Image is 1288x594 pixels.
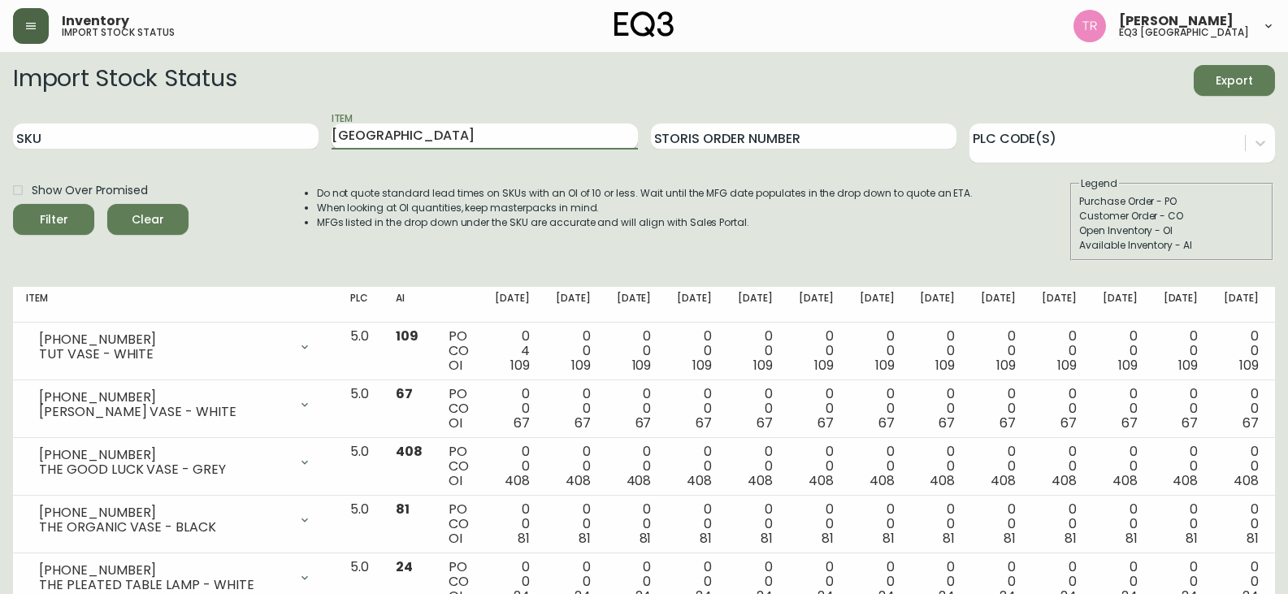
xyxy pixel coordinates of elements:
[1234,471,1259,490] span: 408
[449,502,469,546] div: PO CO
[1060,414,1077,432] span: 67
[614,11,674,37] img: logo
[677,444,712,488] div: 0 0
[575,414,591,432] span: 67
[396,327,418,345] span: 109
[1042,329,1077,373] div: 0 0
[822,529,834,548] span: 81
[725,287,786,323] th: [DATE]
[62,28,175,37] h5: import stock status
[571,356,591,375] span: 109
[981,387,1016,431] div: 0 0
[757,414,773,432] span: 67
[1164,329,1199,373] div: 0 0
[627,471,652,490] span: 408
[482,287,543,323] th: [DATE]
[518,529,530,548] span: 81
[1118,356,1138,375] span: 109
[617,444,652,488] div: 0 0
[692,356,712,375] span: 109
[939,414,955,432] span: 67
[860,444,895,488] div: 0 0
[543,287,604,323] th: [DATE]
[700,529,712,548] span: 81
[449,414,462,432] span: OI
[495,444,530,488] div: 0 0
[738,502,773,546] div: 0 0
[1194,65,1275,96] button: Export
[449,387,469,431] div: PO CO
[1029,287,1090,323] th: [DATE]
[26,329,324,365] div: [PHONE_NUMBER]TUT VASE - WHITE
[449,529,462,548] span: OI
[1103,387,1138,431] div: 0 0
[337,380,383,438] td: 5.0
[383,287,436,323] th: AI
[935,356,955,375] span: 109
[1224,502,1259,546] div: 0 0
[617,329,652,373] div: 0 0
[495,502,530,546] div: 0 0
[981,502,1016,546] div: 0 0
[396,384,413,403] span: 67
[1224,444,1259,488] div: 0 0
[1151,287,1212,323] th: [DATE]
[337,438,383,496] td: 5.0
[1065,529,1077,548] span: 81
[1125,529,1138,548] span: 81
[920,329,955,373] div: 0 0
[799,387,834,431] div: 0 0
[32,182,148,199] span: Show Over Promised
[26,444,324,480] div: [PHONE_NUMBER]THE GOOD LUCK VASE - GREY
[449,329,469,373] div: PO CO
[1178,356,1198,375] span: 109
[996,356,1016,375] span: 109
[1164,444,1199,488] div: 0 0
[860,502,895,546] div: 0 0
[635,414,652,432] span: 67
[396,557,413,576] span: 24
[1079,223,1264,238] div: Open Inventory - OI
[847,287,908,323] th: [DATE]
[120,210,176,230] span: Clear
[968,287,1029,323] th: [DATE]
[677,502,712,546] div: 0 0
[556,329,591,373] div: 0 0
[738,387,773,431] div: 0 0
[337,496,383,553] td: 5.0
[337,287,383,323] th: PLC
[62,15,129,28] span: Inventory
[1103,329,1138,373] div: 0 0
[640,529,652,548] span: 81
[1182,414,1198,432] span: 67
[1052,471,1077,490] span: 408
[317,201,974,215] li: When looking at OI quantities, keep masterpacks in mind.
[870,471,895,490] span: 408
[753,356,773,375] span: 109
[991,471,1016,490] span: 408
[510,356,530,375] span: 109
[13,65,236,96] h2: Import Stock Status
[677,387,712,431] div: 0 0
[604,287,665,323] th: [DATE]
[907,287,968,323] th: [DATE]
[40,210,68,230] div: Filter
[26,387,324,423] div: [PHONE_NUMBER][PERSON_NAME] VASE - WHITE
[799,444,834,488] div: 0 0
[814,356,834,375] span: 109
[920,444,955,488] div: 0 0
[1239,356,1259,375] span: 109
[664,287,725,323] th: [DATE]
[1173,471,1198,490] span: 408
[556,502,591,546] div: 0 0
[1211,287,1272,323] th: [DATE]
[39,520,288,535] div: THE ORGANIC VASE - BLACK
[738,329,773,373] div: 0 0
[1112,471,1138,490] span: 408
[809,471,834,490] span: 408
[687,471,712,490] span: 408
[13,287,337,323] th: Item
[1000,414,1016,432] span: 67
[1224,329,1259,373] div: 0 0
[1119,15,1234,28] span: [PERSON_NAME]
